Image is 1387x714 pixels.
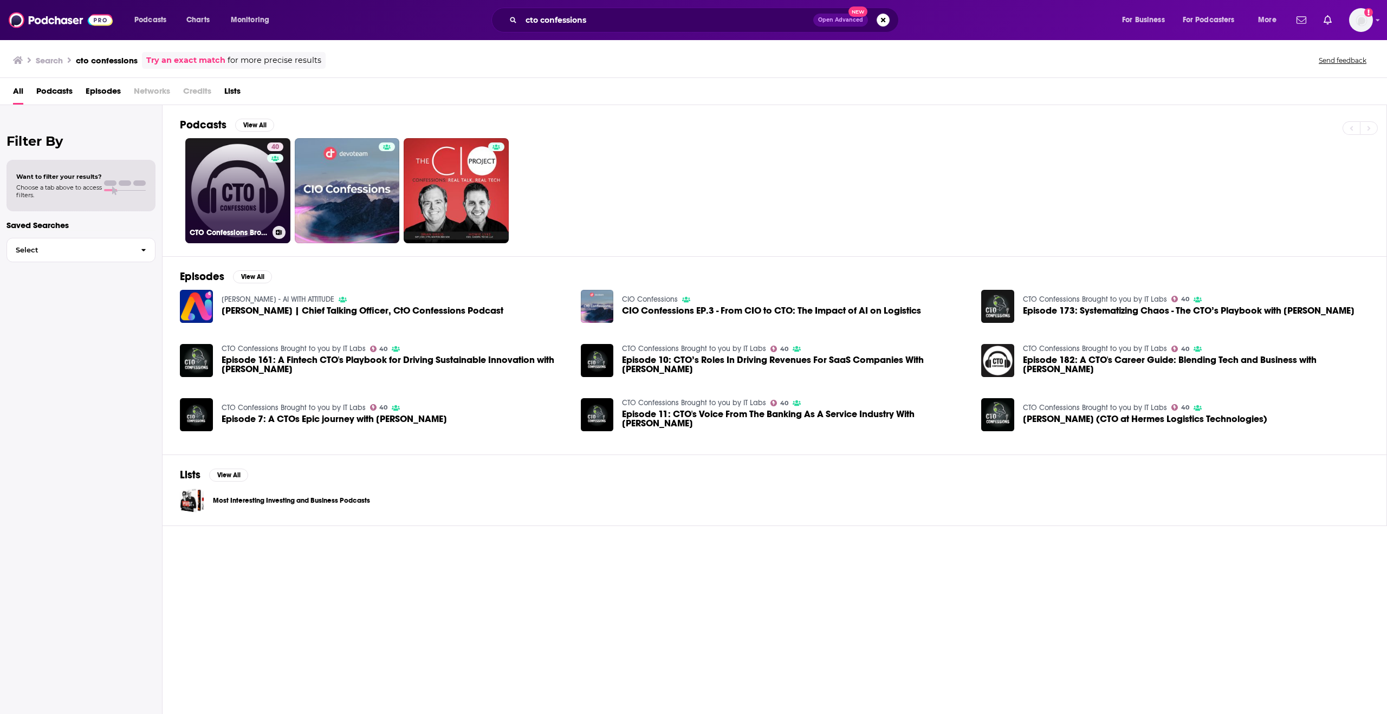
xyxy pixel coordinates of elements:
a: Episode 11: CTO's Voice From The Banking As A Service Industry With Taylor Lilley [622,410,968,428]
button: View All [235,119,274,132]
a: Episode 182: A CTO's Career Guide: Blending Tech and Business with James Long [1023,355,1369,374]
span: Logged in as danikarchmer [1349,8,1373,32]
span: Lists [224,82,241,105]
button: Show profile menu [1349,8,1373,32]
h3: cto confessions [76,55,138,66]
a: All [13,82,23,105]
h2: Podcasts [180,118,226,132]
span: 40 [1181,405,1189,410]
button: View All [209,469,248,482]
span: Episode 173: Systematizing Chaos - The CTO’s Playbook with [PERSON_NAME] [1023,306,1354,315]
button: open menu [1250,11,1290,29]
a: CTO Confessions Brought to you by IT Labs [622,344,766,353]
a: CTO Confessions Brought to you by IT Labs [222,403,366,412]
button: Select [7,238,155,262]
span: New [848,7,868,17]
span: Networks [134,82,170,105]
a: CTO Confessions Brought to you by IT Labs [1023,295,1167,304]
a: 40 [770,400,788,406]
img: TC Gill | Chief Talking Officer, CtO Confessions Podcast [180,290,213,323]
a: 40 [370,346,388,352]
a: 40 [370,404,388,411]
a: 40 [1171,346,1189,352]
img: User Profile [1349,8,1373,32]
a: 40 [770,346,788,352]
svg: Add a profile image [1364,8,1373,17]
img: Podchaser - Follow, Share and Rate Podcasts [9,10,113,30]
a: CTO Confessions Brought to you by IT Labs [1023,344,1167,353]
span: Choose a tab above to access filters. [16,184,102,199]
span: Episode 161: A Fintech CTO's Playbook for Driving Sustainable Innovation with [PERSON_NAME] [222,355,568,374]
img: CIO Confessions EP.3 - From CIO to CTO: The Impact of AI on Logistics [581,290,614,323]
a: Episodes [86,82,121,105]
span: for more precise results [228,54,321,67]
span: Episode 182: A CTO's Career Guide: Blending Tech and Business with [PERSON_NAME] [1023,355,1369,374]
span: Episode 7: A CTOs Epic journey with [PERSON_NAME] [222,414,447,424]
img: Episode 161: A Fintech CTO's Playbook for Driving Sustainable Innovation with Skyler Nesheim [180,344,213,377]
a: Podcasts [36,82,73,105]
a: CIO Confessions [622,295,678,304]
span: 40 [379,347,387,352]
span: For Podcasters [1183,12,1235,28]
input: Search podcasts, credits, & more... [521,11,813,29]
a: Episode 161: A Fintech CTO's Playbook for Driving Sustainable Innovation with Skyler Nesheim [222,355,568,374]
span: 40 [271,142,279,153]
span: Want to filter your results? [16,173,102,180]
span: [PERSON_NAME] (CTO at Hermes Logistics Technologies) [1023,414,1267,424]
a: CTO Confessions Brought to you by IT Labs [1023,403,1167,412]
h2: Lists [180,468,200,482]
a: Most Interesting Investing and Business Podcasts [180,488,204,512]
button: open menu [1114,11,1178,29]
img: Episode 7: A CTOs Epic journey with Charles Griffith [180,398,213,431]
a: 40 [1171,404,1189,411]
img: Episode 10: CTO’s Roles In Driving Revenues For SaaS Companies With Gene McNaughton [581,344,614,377]
a: Most Interesting Investing and Business Podcasts [213,495,370,507]
h2: Episodes [180,270,224,283]
div: Search podcasts, credits, & more... [502,8,909,33]
span: Podcasts [134,12,166,28]
img: Episode 11: CTO's Voice From The Banking As A Service Industry With Taylor Lilley [581,398,614,431]
span: Open Advanced [818,17,863,23]
a: CTO Confessions Brought to you by IT Labs [622,398,766,407]
img: Episode 173: Systematizing Chaos - The CTO’s Playbook with Rob Molchon [981,290,1014,323]
a: Episode 10: CTO’s Roles In Driving Revenues For SaaS Companies With Gene McNaughton [622,355,968,374]
a: PodcastsView All [180,118,274,132]
a: Episode 182: A CTO's Career Guide: Blending Tech and Business with James Long [981,344,1014,377]
a: Ai Nerd - AI WITH ATTITUDE [222,295,334,304]
button: Send feedback [1315,56,1370,65]
h3: CTO Confessions Brought to you by IT Labs [190,228,268,237]
img: Marcus Campbell (CTO at Hermes Logistics Technologies) [981,398,1014,431]
a: Episode 173: Systematizing Chaos - The CTO’s Playbook with Rob Molchon [1023,306,1354,315]
a: Try an exact match [146,54,225,67]
button: Open AdvancedNew [813,14,868,27]
a: 40 [1171,296,1189,302]
span: Credits [183,82,211,105]
span: Episode 10: CTO’s Roles In Driving Revenues For SaaS Companies With [PERSON_NAME] [622,355,968,374]
a: ListsView All [180,468,248,482]
button: open menu [223,11,283,29]
a: 40CTO Confessions Brought to you by IT Labs [185,138,290,243]
span: Charts [186,12,210,28]
span: 40 [1181,347,1189,352]
button: open menu [127,11,180,29]
a: CIO Confessions EP.3 - From CIO to CTO: The Impact of AI on Logistics [622,306,921,315]
a: Show notifications dropdown [1292,11,1311,29]
button: open menu [1176,11,1250,29]
span: Select [7,246,132,254]
span: Episode 11: CTO's Voice From The Banking As A Service Industry With [PERSON_NAME] [622,410,968,428]
a: Charts [179,11,216,29]
a: TC Gill | Chief Talking Officer, CtO Confessions Podcast [222,306,503,315]
a: Marcus Campbell (CTO at Hermes Logistics Technologies) [1023,414,1267,424]
a: Show notifications dropdown [1319,11,1336,29]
